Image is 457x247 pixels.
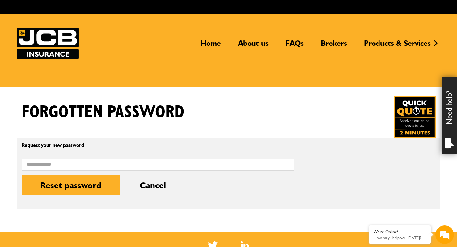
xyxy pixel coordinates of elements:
[17,28,79,59] img: JCB Insurance Services logo
[374,236,426,240] p: How may I help you today?
[374,229,426,235] div: We're Online!
[233,39,273,53] a: About us
[359,39,435,53] a: Products & Services
[22,175,120,195] button: Reset password
[394,96,436,138] a: Get your insurance quote in just 2-minutes
[121,175,184,195] button: Cancel
[22,143,294,148] p: Request your new password
[196,39,226,53] a: Home
[17,28,79,59] a: JCB Insurance Services
[394,96,436,138] img: Quick Quote
[442,77,457,154] div: Need help?
[316,39,352,53] a: Brokers
[281,39,308,53] a: FAQs
[22,102,184,123] h1: Forgotten password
